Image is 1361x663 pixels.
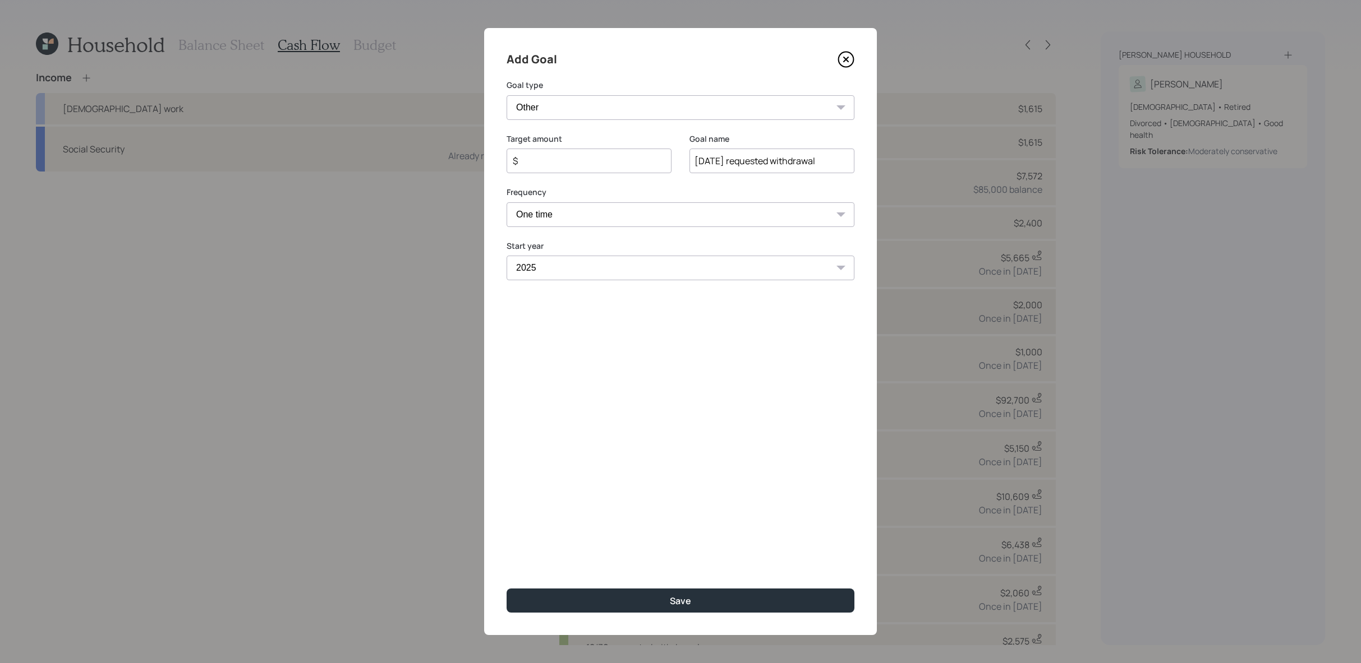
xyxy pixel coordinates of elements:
[507,50,557,68] h4: Add Goal
[670,595,691,607] div: Save
[507,80,854,91] label: Goal type
[507,588,854,613] button: Save
[507,133,672,145] label: Target amount
[689,133,854,145] label: Goal name
[507,187,854,198] label: Frequency
[507,240,854,252] label: Start year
